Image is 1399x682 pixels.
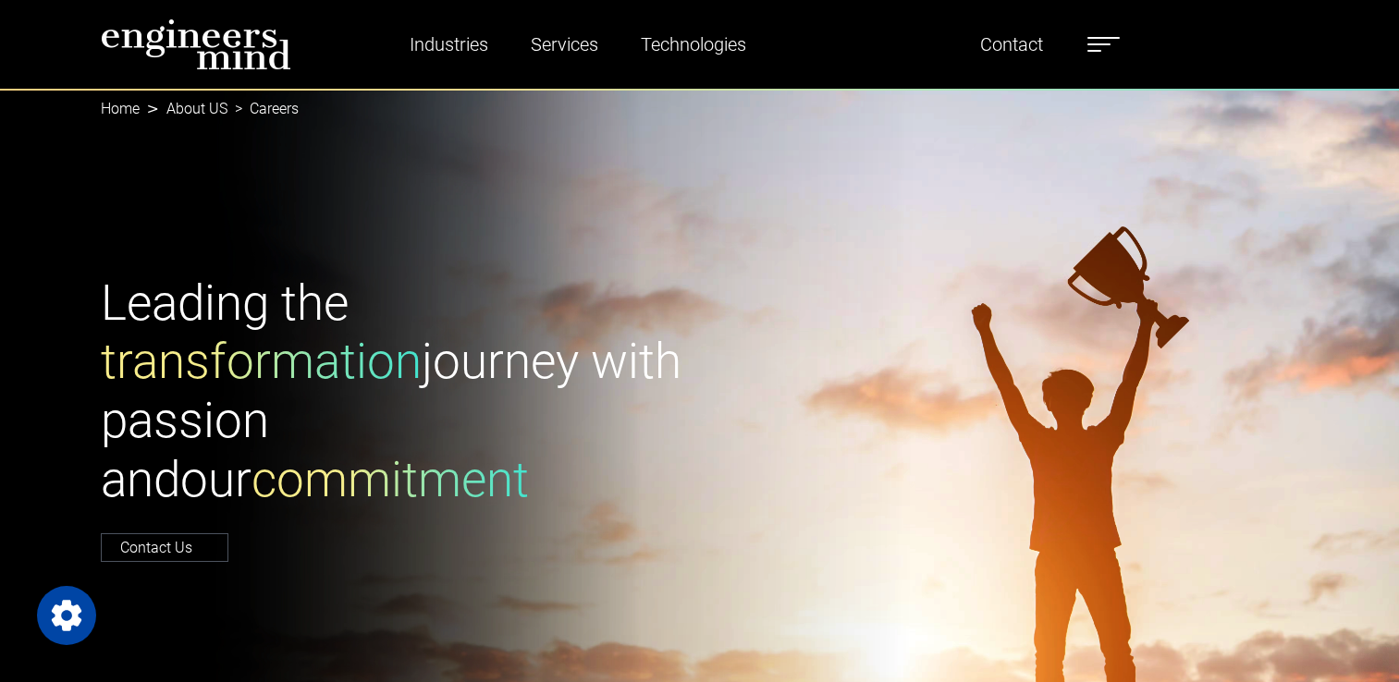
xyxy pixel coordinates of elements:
[101,533,228,562] a: Contact Us
[101,18,291,70] img: logo
[101,274,689,509] h1: Leading the journey with passion and our
[252,451,529,508] span: commitment
[523,23,606,66] a: Services
[227,98,299,120] li: Careers
[166,100,227,117] a: About US
[973,23,1050,66] a: Contact
[101,333,422,390] span: transformation
[101,89,1299,129] nav: breadcrumb
[633,23,754,66] a: Technologies
[101,100,140,117] a: Home
[402,23,496,66] a: Industries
